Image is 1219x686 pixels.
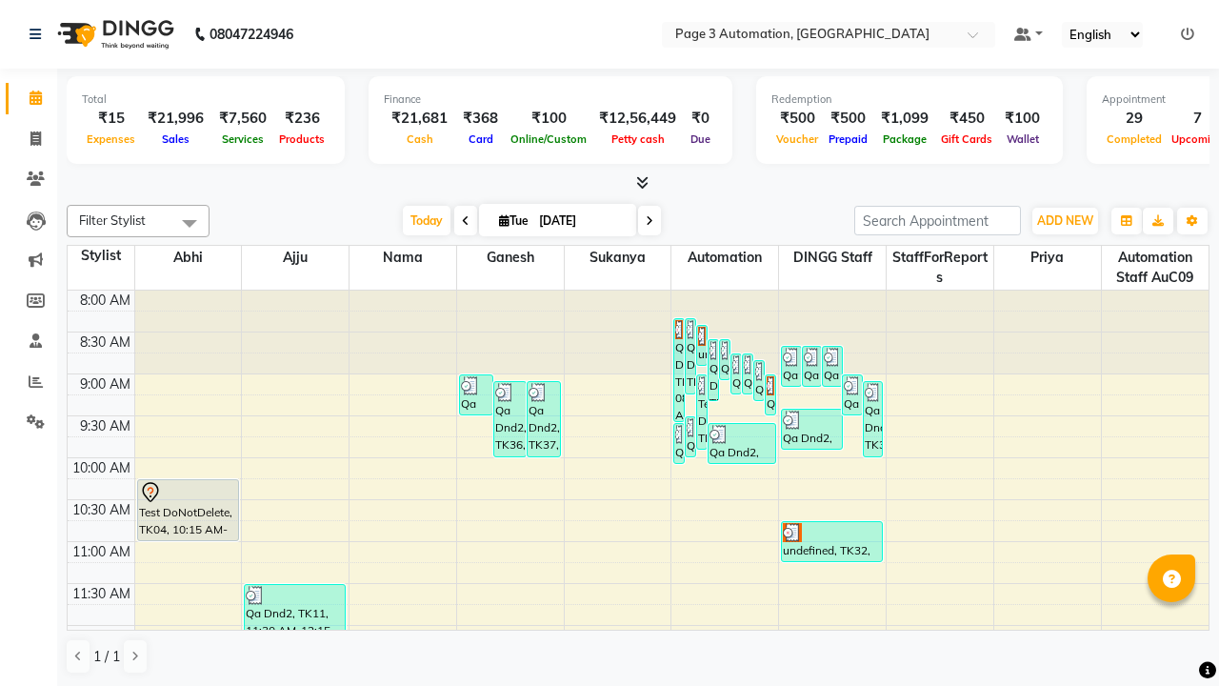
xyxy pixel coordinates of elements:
input: 2025-09-02 [533,207,629,235]
div: 10:30 AM [69,500,134,520]
div: Total [82,91,330,108]
div: Qa Dnd2, TK30, 09:00 AM-09:30 AM, Hair cut Below 12 years (Boy) [843,375,861,414]
span: Due [686,132,715,146]
div: Qa Dnd2, TK20, 08:35 AM-09:05 AM, Hair cut Below 12 years (Boy) [720,340,729,379]
input: Search Appointment [854,206,1021,235]
span: 1 / 1 [93,647,120,667]
div: 8:00 AM [76,291,134,311]
div: 11:30 AM [69,584,134,604]
div: Qa Dnd2, TK25, 08:45 AM-09:15 AM, Hair Cut By Expert-Men [731,354,741,393]
div: Qa Dnd2, TK38, 09:05 AM-10:00 AM, Special Hair Wash- Men [864,382,882,456]
span: Automation [671,246,778,270]
div: Qa Dnd2, TK34, 09:25 AM-09:55 AM, Hair cut Below 12 years (Boy) [782,410,841,449]
div: Redemption [771,91,1048,108]
div: 9:00 AM [76,374,134,394]
div: ₹500 [823,108,873,130]
div: Qa Dnd2, TK31, 09:00 AM-09:30 AM, Hair cut Below 12 years (Boy) [766,375,775,414]
span: Sales [157,132,194,146]
div: Qa Dnd2, TK21, 08:40 AM-09:10 AM, Hair Cut By Expert-Men [782,347,800,386]
div: Qa Dnd2, TK35, 09:30 AM-10:00 AM, Hair Cut By Expert-Men [686,417,695,456]
div: ₹450 [936,108,997,130]
span: Voucher [771,132,823,146]
div: Qa Dnd2, TK28, 08:35 AM-09:20 AM, Hair Cut-Men [709,340,718,400]
div: 12:00 PM [70,626,134,646]
span: Services [217,132,269,146]
span: Products [274,132,330,146]
div: 11:00 AM [69,542,134,562]
div: ₹100 [506,108,591,130]
div: 29 [1102,108,1167,130]
span: DINGG Staff [779,246,886,270]
div: ₹368 [455,108,506,130]
span: Abhi [135,246,242,270]
div: Finance [384,91,717,108]
span: Online/Custom [506,132,591,146]
span: Petty cash [607,132,669,146]
span: Today [403,206,450,235]
div: Test DoNotDelete, TK33, 09:00 AM-09:55 AM, Special Hair Wash- Men [697,375,707,449]
div: Stylist [68,246,134,266]
span: Card [464,132,498,146]
div: Qa Dnd2, TK36, 09:05 AM-10:00 AM, Special Hair Wash- Men [494,382,527,456]
span: Priya [994,246,1101,270]
div: Qa Dnd2, TK40, 09:35 AM-10:05 AM, Hair cut Below 12 years (Boy) [709,424,774,463]
div: Qa Dnd2, TK22, 08:40 AM-09:10 AM, Hair Cut By Expert-Men [803,347,821,386]
div: ₹0 [684,108,717,130]
div: Qa Dnd2, TK23, 08:40 AM-09:10 AM, Hair cut Below 12 years (Boy) [823,347,841,386]
div: undefined, TK32, 10:45 AM-11:15 AM, Hair Cut-Men [782,522,882,561]
div: Qa Dnd2, TK24, 08:20 AM-09:15 AM, Special Hair Wash- Men [686,319,695,393]
img: logo [49,8,179,61]
b: 08047224946 [210,8,293,61]
span: Sukanya [565,246,671,270]
div: undefined, TK18, 08:25 AM-08:55 AM, Hair cut Below 12 years (Boy) [697,326,707,365]
div: 10:00 AM [69,458,134,478]
div: ₹15 [82,108,140,130]
div: ₹21,681 [384,108,455,130]
span: Nama [350,246,456,270]
div: ₹236 [274,108,330,130]
span: Gift Cards [936,132,997,146]
span: Cash [402,132,438,146]
div: Qa Dnd2, TK11, 11:30 AM-12:15 PM, Hair Cut-Men [245,585,345,645]
div: 8:30 AM [76,333,134,353]
div: Qa Dnd2, TK29, 09:00 AM-09:30 AM, Hair cut Below 12 years (Boy) [460,375,492,414]
div: ₹100 [997,108,1048,130]
button: ADD NEW [1032,208,1098,234]
span: Expenses [82,132,140,146]
div: ₹1,099 [873,108,936,130]
div: ₹21,996 [140,108,211,130]
div: ₹12,56,449 [591,108,684,130]
div: 9:30 AM [76,416,134,436]
span: Prepaid [824,132,872,146]
div: Qa Dnd2, TK37, 09:05 AM-10:00 AM, Special Hair Wash- Men [528,382,560,456]
span: ADD NEW [1037,213,1093,228]
div: Qa Dnd2, TK27, 08:50 AM-09:20 AM, Hair Cut By Expert-Men [754,361,764,400]
span: Filter Stylist [79,212,146,228]
span: Wallet [1002,132,1044,146]
div: Qa Dnd2, TK19, 08:20 AM-09:35 AM, Hair Cut By Expert-Men,Hair Cut-Men [674,319,684,421]
div: ₹7,560 [211,108,274,130]
span: Automation Staff auC09 [1102,246,1209,290]
div: Qa Dnd2, TK26, 08:45 AM-09:15 AM, Hair Cut By Expert-Men [743,354,752,393]
div: Test DoNotDelete, TK04, 10:15 AM-11:00 AM, Hair Cut-Men [138,480,238,540]
div: Qa Dnd2, TK39, 09:35 AM-10:05 AM, Hair cut Below 12 years (Boy) [674,424,684,463]
span: Completed [1102,132,1167,146]
span: StaffForReports [887,246,993,290]
span: Tue [494,213,533,228]
span: Package [878,132,931,146]
span: Ganesh [457,246,564,270]
span: Ajju [242,246,349,270]
div: ₹500 [771,108,823,130]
